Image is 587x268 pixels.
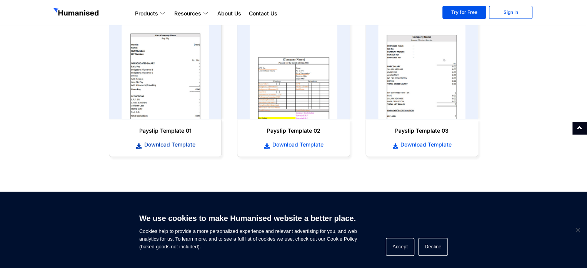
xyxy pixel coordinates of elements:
img: GetHumanised Logo [53,8,100,18]
span: Download Template [399,141,452,148]
a: Products [131,9,170,18]
button: Accept [386,238,414,256]
h6: Payslip Template 01 [117,127,213,135]
a: Contact Us [245,9,281,18]
span: Cookies help to provide a more personalized experience and relevant advertising for you, and web ... [139,209,357,251]
a: Download Template [117,140,213,149]
a: Try for Free [442,6,486,19]
h6: Payslip Template 03 [374,127,470,135]
a: Sign In [489,6,532,19]
span: Download Template [142,141,195,148]
img: payslip template [378,23,465,119]
span: Download Template [270,141,324,148]
a: Download Template [374,140,470,149]
img: payslip template [250,23,337,119]
a: Download Template [245,140,342,149]
a: Resources [170,9,213,18]
button: Decline [418,238,448,256]
h6: We use cookies to make Humanised website a better place. [139,213,357,224]
h6: Payslip Template 02 [245,127,342,135]
span: Decline [574,226,581,234]
a: About Us [213,9,245,18]
img: payslip template [122,23,209,119]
